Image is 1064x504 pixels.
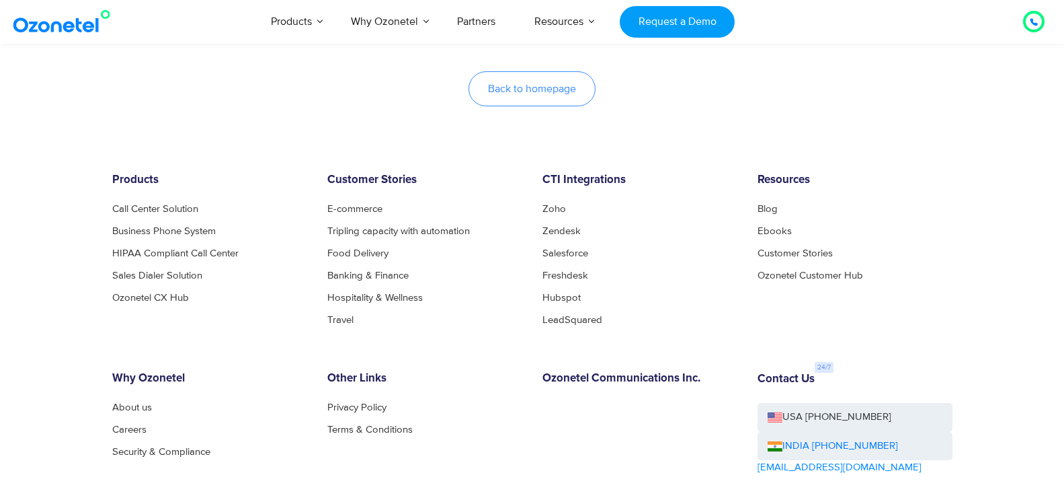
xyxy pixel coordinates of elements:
a: Terms & Conditions [327,425,413,435]
a: Privacy Policy [327,402,386,412]
a: Zendesk [542,226,581,236]
a: Blog [758,204,778,214]
a: Sales Dialer Solution [112,271,202,281]
a: Request a Demo [620,6,735,38]
a: Ebooks [758,226,792,236]
h6: CTI Integrations [542,174,737,187]
a: USA [PHONE_NUMBER] [758,403,952,432]
h6: Contact Us [758,373,815,386]
h6: Other Links [327,372,522,386]
a: Travel [327,315,354,325]
a: Food Delivery [327,248,388,258]
a: [EMAIL_ADDRESS][DOMAIN_NAME] [758,460,922,476]
h6: Ozonetel Communications Inc. [542,372,737,386]
h6: Products [112,174,307,187]
a: Ozonetel Customer Hub [758,271,863,281]
a: About us [112,402,152,412]
a: Salesforce [542,248,588,258]
a: Business Phone System [112,226,216,236]
a: E-commerce [327,204,382,214]
img: us-flag.png [768,412,782,423]
a: Hospitality & Wellness [327,293,423,303]
a: Tripling capacity with automation [327,226,470,236]
a: HIPAA Compliant Call Center [112,248,239,258]
a: Freshdesk [542,271,588,281]
a: INDIA [PHONE_NUMBER] [768,439,898,454]
a: Careers [112,425,147,435]
a: LeadSquared [542,315,602,325]
a: Ozonetel CX Hub [112,293,189,303]
h6: Why Ozonetel [112,372,307,386]
span: Back to homepage [488,83,576,94]
a: Security & Compliance [112,447,210,457]
h6: Customer Stories [327,174,522,187]
a: Back to homepage [468,71,596,106]
img: ind-flag.png [768,441,782,452]
a: Hubspot [542,293,581,303]
a: Zoho [542,204,566,214]
a: Customer Stories [758,248,833,258]
a: Banking & Finance [327,271,409,281]
h6: Resources [758,174,952,187]
a: Call Center Solution [112,204,198,214]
